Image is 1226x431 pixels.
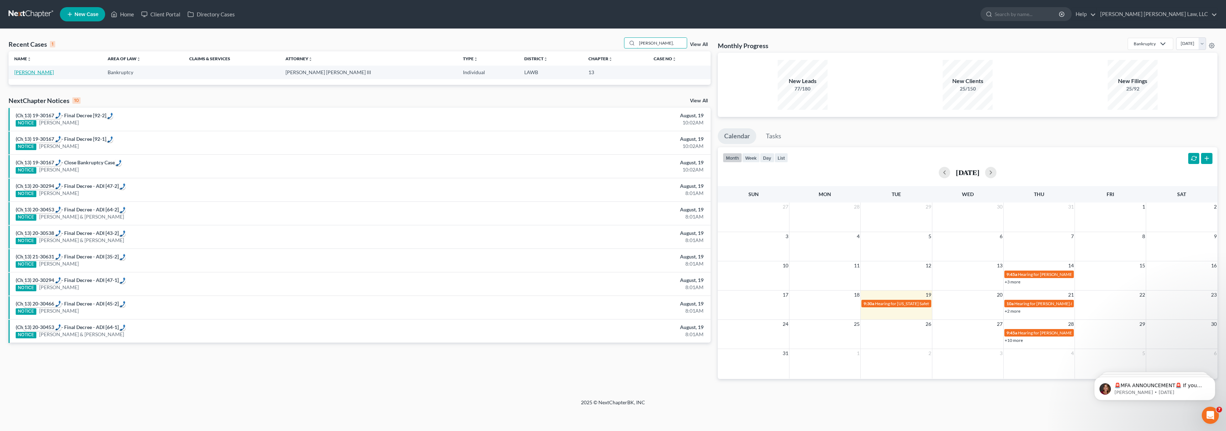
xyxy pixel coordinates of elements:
span: 3 [999,349,1003,358]
span: 4 [856,232,860,241]
img: hfpfyWBK5wQHBAGPgDf9c6qAYOxxMAAAAASUVORK5CYII= [55,183,61,189]
td: 13 [583,66,648,79]
iframe: Intercom live chat [1202,407,1219,424]
a: Home [107,8,138,21]
div: Call: 13) 20-30466 [119,300,125,307]
div: NextChapter Notices [9,96,81,105]
span: 13 [996,261,1003,270]
div: 1 [50,41,55,47]
div: NOTICE [16,214,36,221]
input: Search by name... [995,7,1060,21]
span: 9:45a [1006,330,1017,335]
div: NOTICE [16,261,36,268]
button: week [742,153,760,163]
a: Directory Cases [184,8,238,21]
span: 6 [1213,349,1217,358]
span: 3 [785,232,789,241]
div: Call: 13) 19-30167 [106,112,113,119]
div: 77/180 [778,85,828,92]
div: Call: 13) 20-30453 [23,324,61,331]
span: 27 [782,202,789,211]
span: Sun [748,191,759,197]
div: NOTICE [16,308,36,315]
div: NOTICE [16,191,36,197]
div: Call: 13) 20-30294 [23,277,61,284]
i: unfold_more [308,57,313,61]
span: 8 [1142,232,1146,241]
div: Call: 13) 19-30167 [23,159,61,166]
span: 7 [1216,407,1222,412]
div: Call: 13) 20-30294 [119,277,125,284]
span: Fri [1107,191,1114,197]
a: Districtunfold_more [524,56,548,61]
a: (Ch13) 20-30453- Final Decree - ADI [64-1] [16,324,119,330]
span: 16 [1210,261,1217,270]
a: [PERSON_NAME] [PERSON_NAME] Law, LLC [1097,8,1217,21]
img: hfpfyWBK5wQHBAGPgDf9c6qAYOxxMAAAAASUVORK5CYII= [120,183,125,190]
span: 17 [782,291,789,299]
th: Claims & Services [184,51,279,66]
a: (Ch13) 19-30167- Final Decree [92-2] [16,112,106,118]
span: 30 [996,202,1003,211]
div: August, 19 [479,183,704,190]
div: 8:01AM [479,213,704,220]
span: Sat [1177,191,1186,197]
img: hfpfyWBK5wQHBAGPgDf9c6qAYOxxMAAAAASUVORK5CYII= [55,277,61,283]
img: hfpfyWBK5wQHBAGPgDf9c6qAYOxxMAAAAASUVORK5CYII= [55,324,61,330]
span: Mon [819,191,831,197]
img: hfpfyWBK5wQHBAGPgDf9c6qAYOxxMAAAAASUVORK5CYII= [55,230,61,236]
div: 25/150 [943,85,993,92]
h3: Monthly Progress [718,41,768,50]
a: (Ch13) 19-30167- Close Bankruptcy Case [16,159,115,165]
div: 10:02AM [479,119,704,126]
div: 25/92 [1108,85,1158,92]
a: Tasks [759,128,788,144]
div: August, 19 [479,253,704,260]
img: hfpfyWBK5wQHBAGPgDf9c6qAYOxxMAAAAASUVORK5CYII= [55,112,61,119]
span: 21 [1067,291,1075,299]
a: [PERSON_NAME] [39,143,79,150]
a: Chapterunfold_more [588,56,613,61]
div: Call: 13) 19-30167 [106,135,113,143]
div: Call: 13) 20-30453 [119,324,125,331]
button: day [760,153,774,163]
div: 10 [72,97,81,104]
div: Call: 13) 20-30294 [23,183,61,190]
span: 20 [996,291,1003,299]
div: 2025 © NextChapterBK, INC [410,399,816,412]
span: Tue [892,191,901,197]
div: New Filings [1108,77,1158,85]
img: hfpfyWBK5wQHBAGPgDf9c6qAYOxxMAAAAASUVORK5CYII= [55,159,61,166]
img: hfpfyWBK5wQHBAGPgDf9c6qAYOxxMAAAAASUVORK5CYII= [107,113,113,119]
a: (Ch13) 20-30294- Final Decree - ADI [47-1] [16,277,119,283]
img: hfpfyWBK5wQHBAGPgDf9c6qAYOxxMAAAAASUVORK5CYII= [120,230,125,237]
div: NOTICE [16,144,36,150]
td: Individual [457,66,519,79]
div: 8:01AM [479,260,704,267]
img: hfpfyWBK5wQHBAGPgDf9c6qAYOxxMAAAAASUVORK5CYII= [107,136,113,143]
div: Call: 13) 19-30167 [23,112,61,119]
a: [PERSON_NAME] & [PERSON_NAME] [39,237,124,244]
a: (Ch13) 20-30466- Final Decree - ADI [45-2] [16,301,119,307]
td: LAWB [519,66,583,79]
span: 27 [996,320,1003,328]
div: August, 19 [479,135,704,143]
div: Call: 13) 20-30294 [119,183,125,190]
span: 31 [1067,202,1075,211]
div: August, 19 [479,206,704,213]
a: Case Nounfold_more [654,56,676,61]
div: 8:01AM [479,307,704,314]
div: August, 19 [479,324,704,331]
div: Call: 13) 20-30538 [119,230,125,237]
span: 9 [1213,232,1217,241]
span: Wed [962,191,974,197]
a: [PERSON_NAME] [39,119,79,126]
span: 15 [1139,261,1146,270]
img: hfpfyWBK5wQHBAGPgDf9c6qAYOxxMAAAAASUVORK5CYII= [120,301,125,307]
div: August, 19 [479,230,704,237]
a: View All [690,42,708,47]
input: Search by name... [637,38,687,48]
div: 8:01AM [479,190,704,197]
img: hfpfyWBK5wQHBAGPgDf9c6qAYOxxMAAAAASUVORK5CYII= [120,277,125,284]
